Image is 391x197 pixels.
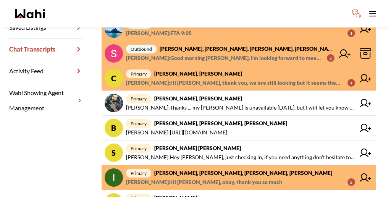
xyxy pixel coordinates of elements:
[126,169,151,178] span: primary
[102,91,376,116] a: primary[PERSON_NAME], [PERSON_NAME][PERSON_NAME]:Thanks ... my [PERSON_NAME] is unavailable [DATE...
[105,144,123,162] div: S
[126,45,157,53] span: outbound
[102,116,376,140] a: Bprimary[PERSON_NAME], [PERSON_NAME], [PERSON_NAME][PERSON_NAME]:[URL][DOMAIN_NAME]
[105,19,123,38] img: chat avatar
[105,168,123,187] img: chat avatar
[347,29,355,37] div: 1
[160,45,383,52] strong: [PERSON_NAME], [PERSON_NAME], [PERSON_NAME], [PERSON_NAME], [PERSON_NAME]
[126,178,282,187] span: [PERSON_NAME] : Hi [PERSON_NAME], okay, thank you so much
[126,78,341,87] span: [PERSON_NAME] : Hi [PERSON_NAME], thank you, we are still looking but it seems there is not too m...
[126,94,151,103] span: primary
[327,54,334,62] div: 2
[9,60,83,82] a: Activity Feed
[126,29,192,38] span: [PERSON_NAME] : ETA 9:05
[126,153,355,162] span: [PERSON_NAME] : Hey [PERSON_NAME], just checking in, if you need anything don't hesitate to let u...
[9,39,83,60] a: Chat Transcripts
[126,128,227,137] span: [PERSON_NAME] : [URL][DOMAIN_NAME]
[154,95,242,102] strong: [PERSON_NAME], [PERSON_NAME]
[126,144,151,153] span: primary
[102,165,376,190] a: primary[PERSON_NAME], [PERSON_NAME], [PERSON_NAME], [PERSON_NAME][PERSON_NAME]:Hi [PERSON_NAME], ...
[365,6,380,21] button: Toggle open navigation menu
[105,44,123,63] img: chat avatar
[154,145,241,151] strong: [PERSON_NAME] [PERSON_NAME]
[347,79,355,87] div: 1
[102,66,376,91] a: Cprimary[PERSON_NAME], [PERSON_NAME][PERSON_NAME]:Hi [PERSON_NAME], thank you, we are still looki...
[126,119,151,128] span: primary
[154,70,242,77] strong: [PERSON_NAME], [PERSON_NAME]
[347,178,355,186] div: 2
[154,120,287,126] strong: [PERSON_NAME], [PERSON_NAME], [PERSON_NAME]
[9,82,83,119] a: Wahi Showing Agent Management
[126,69,151,78] span: primary
[154,170,332,176] strong: [PERSON_NAME], [PERSON_NAME], [PERSON_NAME], [PERSON_NAME]
[9,17,83,39] a: Saved Listings
[102,16,376,41] a: showing[PERSON_NAME]:ETA 9:051
[126,103,355,112] span: [PERSON_NAME] : Thanks ... my [PERSON_NAME] is unavailable [DATE], but I will let you know as soo...
[105,69,123,87] div: C
[102,140,376,165] a: Sprimary[PERSON_NAME] [PERSON_NAME][PERSON_NAME]:Hey [PERSON_NAME], just checking in, if you need...
[105,94,123,112] img: chat avatar
[126,53,321,63] span: [PERSON_NAME] : Good morning [PERSON_NAME], I’m looking forward to meeting with you [DATE] and vi...
[15,9,45,18] a: Wahi homepage
[105,119,123,137] div: B
[102,41,376,66] a: outbound[PERSON_NAME], [PERSON_NAME], [PERSON_NAME], [PERSON_NAME], [PERSON_NAME][PERSON_NAME]:Go...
